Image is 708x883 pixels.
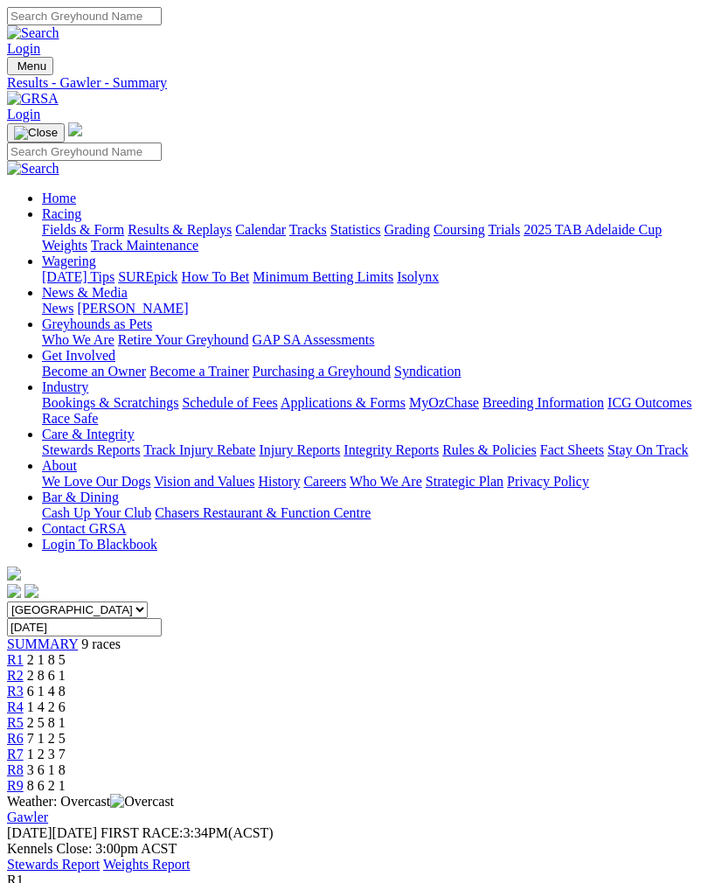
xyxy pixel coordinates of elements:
a: Fact Sheets [540,442,604,457]
a: Results - Gawler - Summary [7,75,701,91]
a: R2 [7,668,24,683]
a: Contact GRSA [42,521,126,536]
span: 3 6 1 8 [27,762,66,777]
a: Retire Your Greyhound [118,332,249,347]
a: Coursing [434,222,485,237]
div: Kennels Close: 3:00pm ACST [7,841,701,857]
span: 2 5 8 1 [27,715,66,730]
span: R8 [7,762,24,777]
a: Home [42,191,76,205]
a: 2025 TAB Adelaide Cup [524,222,662,237]
img: Close [14,126,58,140]
span: 3:34PM(ACST) [101,825,274,840]
a: Gawler [7,810,48,824]
a: Stay On Track [607,442,688,457]
span: FIRST RACE: [101,825,183,840]
a: Track Maintenance [91,238,198,253]
a: R6 [7,731,24,746]
a: Breeding Information [482,395,604,410]
img: GRSA [7,91,59,107]
a: Statistics [330,222,381,237]
a: Privacy Policy [507,474,589,489]
a: GAP SA Assessments [253,332,375,347]
a: R9 [7,778,24,793]
a: Industry [42,379,88,394]
div: Racing [42,222,701,254]
a: Weights Report [103,857,191,872]
div: Greyhounds as Pets [42,332,701,348]
a: About [42,458,77,473]
a: Fields & Form [42,222,124,237]
a: Chasers Restaurant & Function Centre [155,505,371,520]
a: Who We Are [350,474,422,489]
span: SUMMARY [7,636,78,651]
span: 8 6 2 1 [27,778,66,793]
a: Bookings & Scratchings [42,395,178,410]
div: Wagering [42,269,701,285]
span: 6 1 4 8 [27,684,66,699]
img: Search [7,25,59,41]
a: R5 [7,715,24,730]
a: Syndication [394,364,461,379]
a: Bar & Dining [42,490,119,504]
span: 1 4 2 6 [27,699,66,714]
a: Who We Are [42,332,115,347]
a: Injury Reports [259,442,340,457]
a: R3 [7,684,24,699]
a: SUREpick [118,269,177,284]
span: 1 2 3 7 [27,747,66,761]
a: ICG Outcomes [607,395,691,410]
a: Calendar [235,222,286,237]
a: Greyhounds as Pets [42,316,152,331]
a: Tracks [289,222,327,237]
a: Become a Trainer [149,364,249,379]
a: Careers [303,474,346,489]
img: Overcast [110,794,174,810]
span: R1 [7,652,24,667]
div: Bar & Dining [42,505,701,521]
img: twitter.svg [24,584,38,598]
a: Login [7,41,40,56]
span: [DATE] [7,825,97,840]
a: Cash Up Your Club [42,505,151,520]
a: Vision and Values [154,474,254,489]
a: R7 [7,747,24,761]
div: Care & Integrity [42,442,701,458]
span: 2 8 6 1 [27,668,66,683]
a: R4 [7,699,24,714]
a: Login [7,107,40,122]
a: Isolynx [397,269,439,284]
a: Wagering [42,254,96,268]
a: Login To Blackbook [42,537,157,552]
input: Search [7,7,162,25]
a: Racing [42,206,81,221]
a: Stewards Reports [42,442,140,457]
a: MyOzChase [409,395,479,410]
a: Results & Replays [128,222,232,237]
a: Integrity Reports [344,442,439,457]
a: Care & Integrity [42,427,135,441]
input: Search [7,143,162,161]
a: Weights [42,238,87,253]
div: News & Media [42,301,701,316]
a: News & Media [42,285,128,300]
a: History [258,474,300,489]
span: 7 1 2 5 [27,731,66,746]
a: Track Injury Rebate [143,442,255,457]
button: Toggle navigation [7,123,65,143]
a: We Love Our Dogs [42,474,150,489]
button: Toggle navigation [7,57,53,75]
a: Rules & Policies [442,442,537,457]
input: Select date [7,618,162,636]
div: About [42,474,701,490]
a: Race Safe [42,411,98,426]
a: Applications & Forms [281,395,406,410]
